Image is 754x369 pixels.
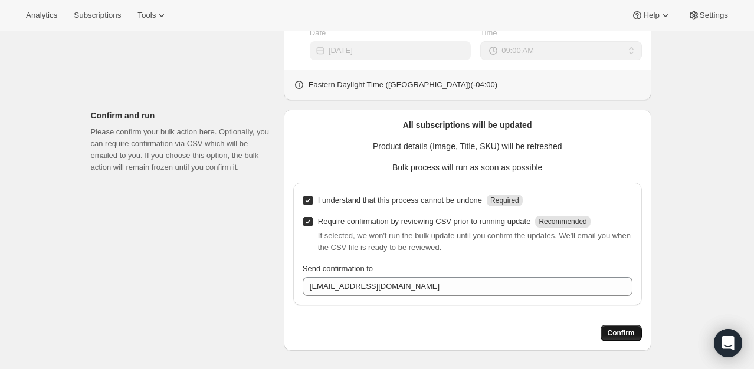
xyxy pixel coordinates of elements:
[130,7,175,24] button: Tools
[26,11,57,20] span: Analytics
[601,325,642,341] button: Confirm
[19,7,64,24] button: Analytics
[293,119,642,131] p: All subscriptions will be updated
[309,79,497,91] p: Eastern Daylight Time ([GEOGRAPHIC_DATA]) ( -04 : 00 )
[310,28,326,37] span: Date
[318,231,631,252] span: If selected, we won't run the bulk update until you confirm the updates. We'll email you when the...
[67,7,128,24] button: Subscriptions
[480,28,497,37] span: Time
[293,140,642,152] p: Product details (Image, Title, SKU) will be refreshed
[318,216,531,228] p: Require confirmation by reviewing CSV prior to running update
[681,7,735,24] button: Settings
[700,11,728,20] span: Settings
[303,264,373,273] span: Send confirmation to
[91,110,274,121] p: Confirm and run
[714,329,742,357] div: Open Intercom Messenger
[318,195,482,206] p: I understand that this process cannot be undone
[539,218,586,226] span: Recommended
[137,11,156,20] span: Tools
[91,126,274,173] p: Please confirm your bulk action here. Optionally, you can require confirmation via CSV which will...
[608,328,635,338] span: Confirm
[74,11,121,20] span: Subscriptions
[643,11,659,20] span: Help
[293,162,642,173] p: Bulk process will run as soon as possible
[490,196,519,205] span: Required
[624,7,678,24] button: Help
